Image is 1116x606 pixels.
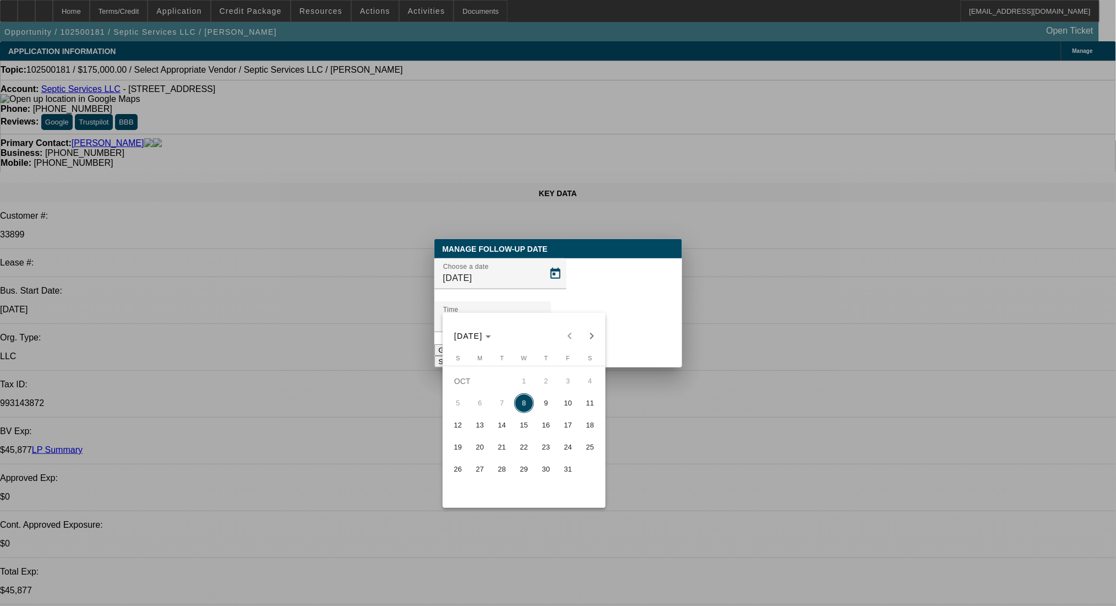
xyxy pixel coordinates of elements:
[558,393,578,413] span: 10
[580,437,600,457] span: 25
[579,436,601,458] button: October 25, 2025
[536,393,556,413] span: 9
[469,458,491,480] button: October 27, 2025
[470,459,490,479] span: 27
[470,437,490,457] span: 20
[500,355,504,361] span: T
[544,355,548,361] span: T
[477,355,482,361] span: M
[580,393,600,413] span: 11
[448,415,468,435] span: 12
[447,392,469,414] button: October 5, 2025
[514,437,534,457] span: 22
[514,393,534,413] span: 8
[448,393,468,413] span: 5
[469,414,491,436] button: October 13, 2025
[581,325,603,347] button: Next month
[535,458,557,480] button: October 30, 2025
[514,415,534,435] span: 15
[491,436,513,458] button: October 21, 2025
[514,459,534,479] span: 29
[454,332,483,340] span: [DATE]
[535,414,557,436] button: October 16, 2025
[579,370,601,392] button: October 4, 2025
[580,371,600,391] span: 4
[491,392,513,414] button: October 7, 2025
[448,459,468,479] span: 26
[558,459,578,479] span: 31
[469,436,491,458] button: October 20, 2025
[491,458,513,480] button: October 28, 2025
[492,437,512,457] span: 21
[492,393,512,413] span: 7
[536,437,556,457] span: 23
[448,437,468,457] span: 19
[558,437,578,457] span: 24
[447,414,469,436] button: October 12, 2025
[450,326,496,346] button: Choose month and year
[514,371,534,391] span: 1
[521,355,527,361] span: W
[492,459,512,479] span: 28
[470,393,490,413] span: 6
[536,371,556,391] span: 2
[579,414,601,436] button: October 18, 2025
[535,392,557,414] button: October 9, 2025
[557,392,579,414] button: October 10, 2025
[557,414,579,436] button: October 17, 2025
[513,458,535,480] button: October 29, 2025
[513,370,535,392] button: October 1, 2025
[447,458,469,480] button: October 26, 2025
[557,436,579,458] button: October 24, 2025
[513,392,535,414] button: October 8, 2025
[536,459,556,479] span: 30
[588,355,592,361] span: S
[535,436,557,458] button: October 23, 2025
[492,415,512,435] span: 14
[566,355,570,361] span: F
[558,415,578,435] span: 17
[535,370,557,392] button: October 2, 2025
[580,415,600,435] span: 18
[579,392,601,414] button: October 11, 2025
[557,458,579,480] button: October 31, 2025
[536,415,556,435] span: 16
[513,436,535,458] button: October 22, 2025
[447,436,469,458] button: October 19, 2025
[491,414,513,436] button: October 14, 2025
[513,414,535,436] button: October 15, 2025
[456,355,460,361] span: S
[558,371,578,391] span: 3
[447,370,513,392] td: OCT
[470,415,490,435] span: 13
[557,370,579,392] button: October 3, 2025
[469,392,491,414] button: October 6, 2025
